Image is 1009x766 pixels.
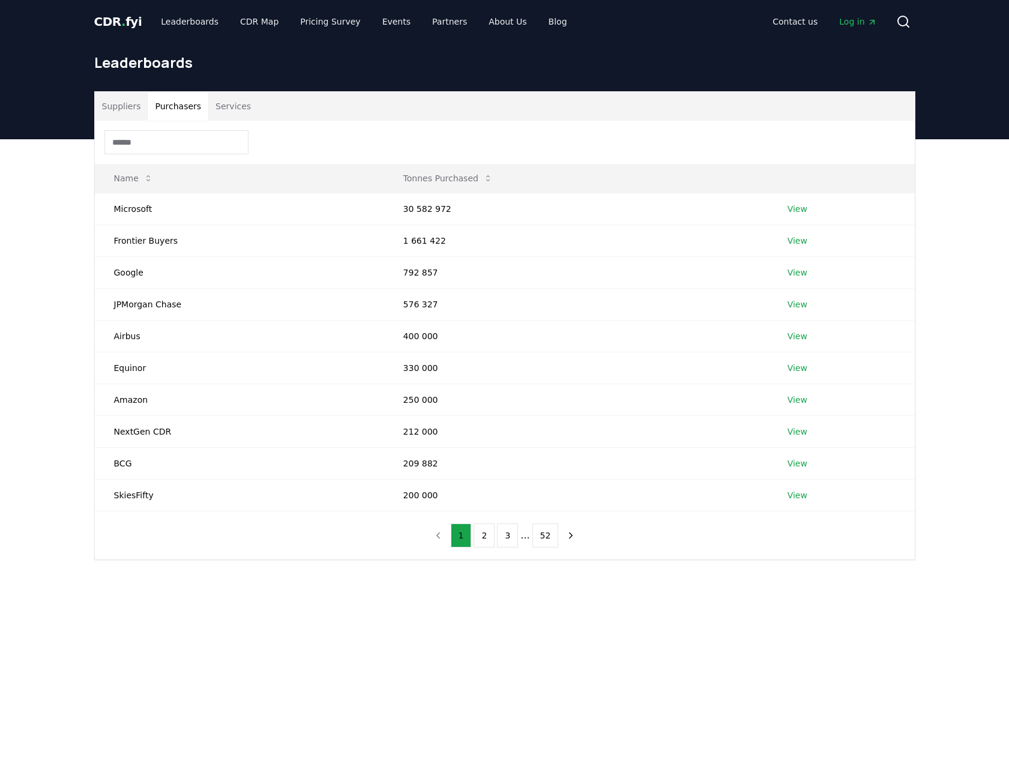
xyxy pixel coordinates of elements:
a: Log in [830,11,886,32]
a: About Us [479,11,536,32]
h1: Leaderboards [94,53,915,72]
a: View [788,267,807,279]
a: View [788,330,807,342]
a: View [788,489,807,501]
a: Partners [423,11,477,32]
a: View [788,298,807,310]
a: View [788,235,807,247]
td: 792 857 [384,256,768,288]
td: 212 000 [384,415,768,447]
nav: Main [151,11,576,32]
nav: Main [763,11,886,32]
td: 250 000 [384,384,768,415]
a: Blog [539,11,577,32]
li: ... [520,528,529,543]
td: 1 661 422 [384,225,768,256]
td: 576 327 [384,288,768,320]
td: 200 000 [384,479,768,511]
button: next page [561,523,581,547]
a: View [788,203,807,215]
td: Microsoft [95,193,384,225]
td: Amazon [95,384,384,415]
a: View [788,426,807,438]
button: 1 [451,523,472,547]
td: Frontier Buyers [95,225,384,256]
button: 52 [532,523,559,547]
a: View [788,457,807,469]
td: 330 000 [384,352,768,384]
a: CDR.fyi [94,13,142,30]
a: Pricing Survey [291,11,370,32]
td: Airbus [95,320,384,352]
td: BCG [95,447,384,479]
td: 209 882 [384,447,768,479]
td: NextGen CDR [95,415,384,447]
button: Name [104,166,163,190]
td: 30 582 972 [384,193,768,225]
span: . [121,14,125,29]
td: JPMorgan Chase [95,288,384,320]
a: View [788,394,807,406]
td: SkiesFifty [95,479,384,511]
button: 3 [497,523,518,547]
td: Google [95,256,384,288]
a: CDR Map [230,11,288,32]
a: Events [373,11,420,32]
td: Equinor [95,352,384,384]
a: Leaderboards [151,11,228,32]
button: Purchasers [148,92,208,121]
button: 2 [474,523,495,547]
a: View [788,362,807,374]
button: Suppliers [95,92,148,121]
span: CDR fyi [94,14,142,29]
button: Tonnes Purchased [394,166,502,190]
a: Contact us [763,11,827,32]
button: Services [208,92,258,121]
span: Log in [839,16,876,28]
td: 400 000 [384,320,768,352]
